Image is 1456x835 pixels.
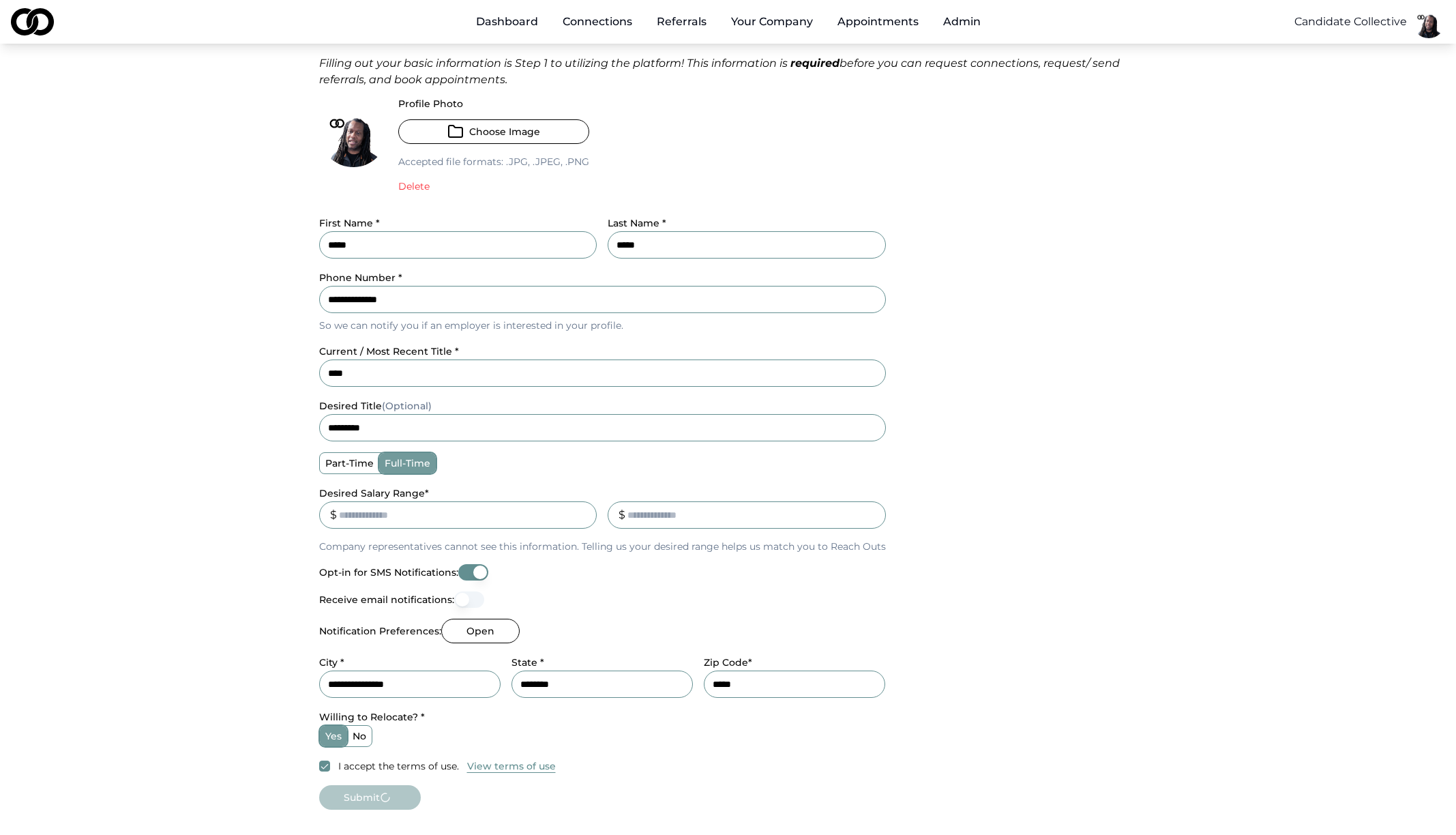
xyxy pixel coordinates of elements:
[319,626,441,636] label: Notification Preferences:
[398,99,589,108] label: Profile Photo
[319,595,454,604] label: Receive email notifications:
[646,8,717,35] a: Referrals
[932,8,992,35] button: Admin
[338,759,459,773] label: I accept the terms of use.
[347,726,372,746] label: no
[319,345,459,357] label: current / most recent title *
[619,507,625,523] div: $
[441,619,520,643] button: Open
[720,8,824,35] button: Your Company
[465,8,549,35] a: Dashboard
[11,8,54,35] img: logo
[503,156,589,168] span: .jpg, .jpeg, .png
[827,8,930,35] a: Appointments
[319,711,425,723] label: Willing to Relocate? *
[320,453,379,473] label: part-time
[319,319,886,332] p: So we can notify you if an employer is interested in your profile.
[608,487,612,499] label: _
[320,726,347,746] label: yes
[1412,5,1445,38] img: fc566690-cf65-45d8-a465-1d4f683599e2-basimCC1-profile_picture.png
[398,155,589,169] p: Accepted file formats:
[319,487,429,499] label: Desired Salary Range *
[467,759,556,773] button: View terms of use
[319,568,458,577] label: Opt-in for SMS Notifications:
[382,400,432,412] span: (Optional)
[608,217,666,229] label: Last Name *
[398,119,589,144] button: Choose Image
[511,656,544,669] label: State *
[319,217,380,229] label: First Name *
[330,507,337,523] div: $
[704,656,752,669] label: Zip Code*
[319,99,387,167] img: fc566690-cf65-45d8-a465-1d4f683599e2-basimCC1-profile_picture.png
[319,540,886,553] p: Company representatives cannot see this information. Telling us your desired range helps us match...
[790,57,840,70] strong: required
[398,179,430,193] button: Delete
[465,8,992,35] nav: Main
[319,55,1138,88] div: Filling out your basic information is Step 1 to utilizing the platform! This information is befor...
[1294,14,1407,30] button: Candidate Collective
[319,272,402,284] label: Phone Number *
[319,656,344,669] label: City *
[319,400,432,412] label: desired title
[467,758,556,774] a: View terms of use
[552,8,643,35] a: Connections
[379,453,436,473] label: full-time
